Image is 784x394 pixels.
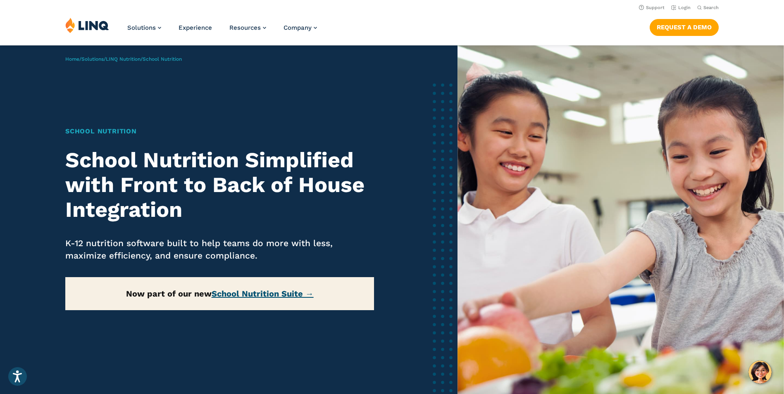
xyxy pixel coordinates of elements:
[284,24,317,31] a: Company
[65,56,79,62] a: Home
[229,24,261,31] span: Resources
[671,5,691,10] a: Login
[229,24,266,31] a: Resources
[639,5,665,10] a: Support
[65,126,374,136] h1: School Nutrition
[127,24,161,31] a: Solutions
[65,148,374,222] h2: School Nutrition Simplified with Front to Back of House Integration
[650,19,719,36] a: Request a Demo
[127,17,317,45] nav: Primary Navigation
[697,5,719,11] button: Open Search Bar
[650,17,719,36] nav: Button Navigation
[143,56,182,62] span: School Nutrition
[65,56,182,62] span: / / /
[65,17,109,33] img: LINQ | K‑12 Software
[748,361,772,384] button: Hello, have a question? Let’s chat.
[127,24,156,31] span: Solutions
[126,289,314,299] strong: Now part of our new
[703,5,719,10] span: Search
[212,289,314,299] a: School Nutrition Suite →
[106,56,141,62] a: LINQ Nutrition
[81,56,104,62] a: Solutions
[284,24,312,31] span: Company
[65,237,374,262] p: K-12 nutrition software built to help teams do more with less, maximize efficiency, and ensure co...
[179,24,212,31] a: Experience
